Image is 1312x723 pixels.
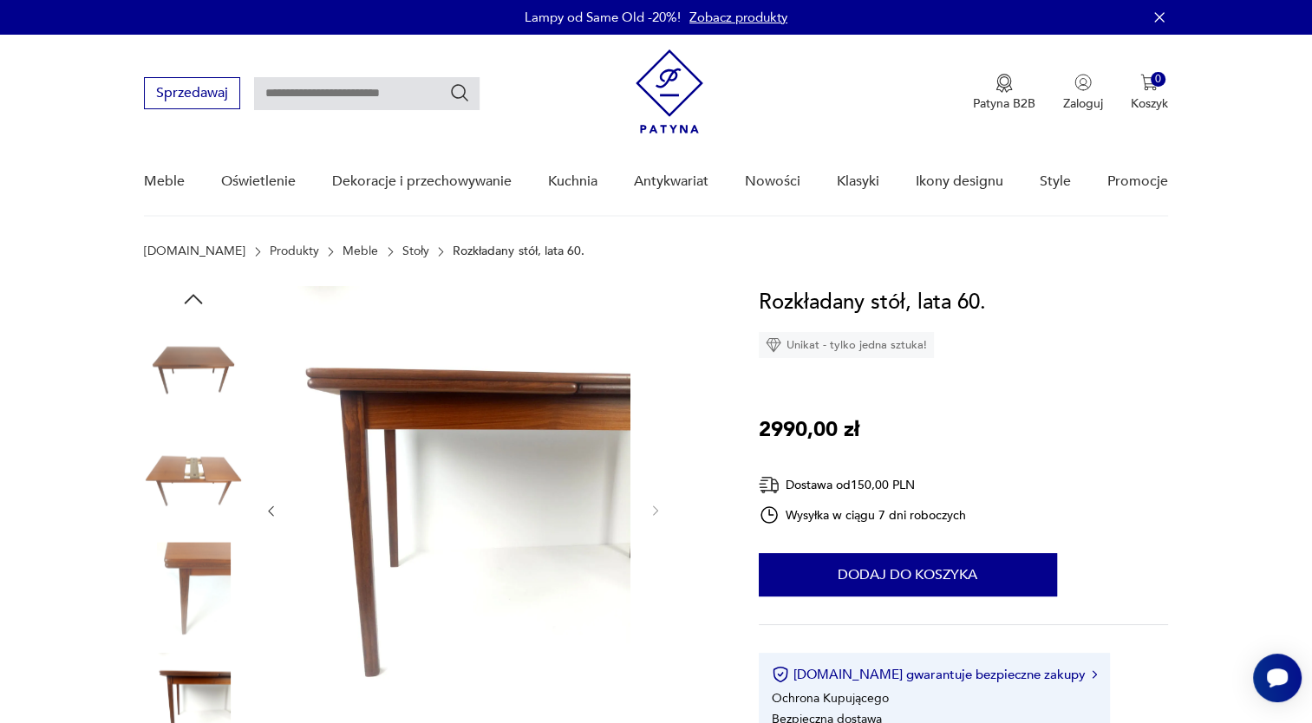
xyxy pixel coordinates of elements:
p: Koszyk [1131,95,1168,112]
a: Klasyki [837,148,879,215]
img: Zdjęcie produktu Rozkładany stół, lata 60. [144,542,243,641]
h1: Rozkładany stół, lata 60. [759,286,986,319]
a: Promocje [1107,148,1168,215]
p: Zaloguj [1063,95,1103,112]
img: Ikonka użytkownika [1074,74,1092,91]
div: 0 [1151,72,1165,87]
a: Antykwariat [634,148,708,215]
button: [DOMAIN_NAME] gwarantuje bezpieczne zakupy [772,666,1097,683]
img: Ikona koszyka [1140,74,1158,91]
a: Sprzedawaj [144,88,240,101]
p: Lampy od Same Old -20%! [525,9,681,26]
a: Style [1040,148,1071,215]
img: Zdjęcie produktu Rozkładany stół, lata 60. [144,432,243,531]
button: Patyna B2B [973,74,1035,112]
a: Stoły [402,244,429,258]
button: 0Koszyk [1131,74,1168,112]
a: Ikona medaluPatyna B2B [973,74,1035,112]
p: Patyna B2B [973,95,1035,112]
a: Zobacz produkty [689,9,787,26]
a: Nowości [745,148,800,215]
img: Ikona medalu [995,74,1013,93]
a: [DOMAIN_NAME] [144,244,245,258]
div: Unikat - tylko jedna sztuka! [759,332,934,358]
a: Oświetlenie [221,148,296,215]
div: Wysyłka w ciągu 7 dni roboczych [759,505,967,525]
a: Dekoracje i przechowywanie [332,148,512,215]
img: Ikona dostawy [759,474,780,496]
a: Ikony designu [916,148,1003,215]
a: Meble [144,148,185,215]
img: Ikona certyfikatu [772,666,789,683]
button: Zaloguj [1063,74,1103,112]
li: Ochrona Kupującego [772,690,889,707]
button: Szukaj [449,82,470,103]
img: Zdjęcie produktu Rozkładany stół, lata 60. [144,321,243,420]
p: Rozkładany stół, lata 60. [453,244,584,258]
button: Dodaj do koszyka [759,553,1057,596]
img: Patyna - sklep z meblami i dekoracjami vintage [636,49,703,134]
div: Dostawa od 150,00 PLN [759,474,967,496]
a: Produkty [270,244,319,258]
p: 2990,00 zł [759,414,859,446]
a: Kuchnia [548,148,597,215]
button: Sprzedawaj [144,77,240,109]
img: Ikona diamentu [766,337,781,353]
iframe: Smartsupp widget button [1253,654,1302,702]
a: Meble [343,244,378,258]
img: Ikona strzałki w prawo [1092,670,1097,679]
